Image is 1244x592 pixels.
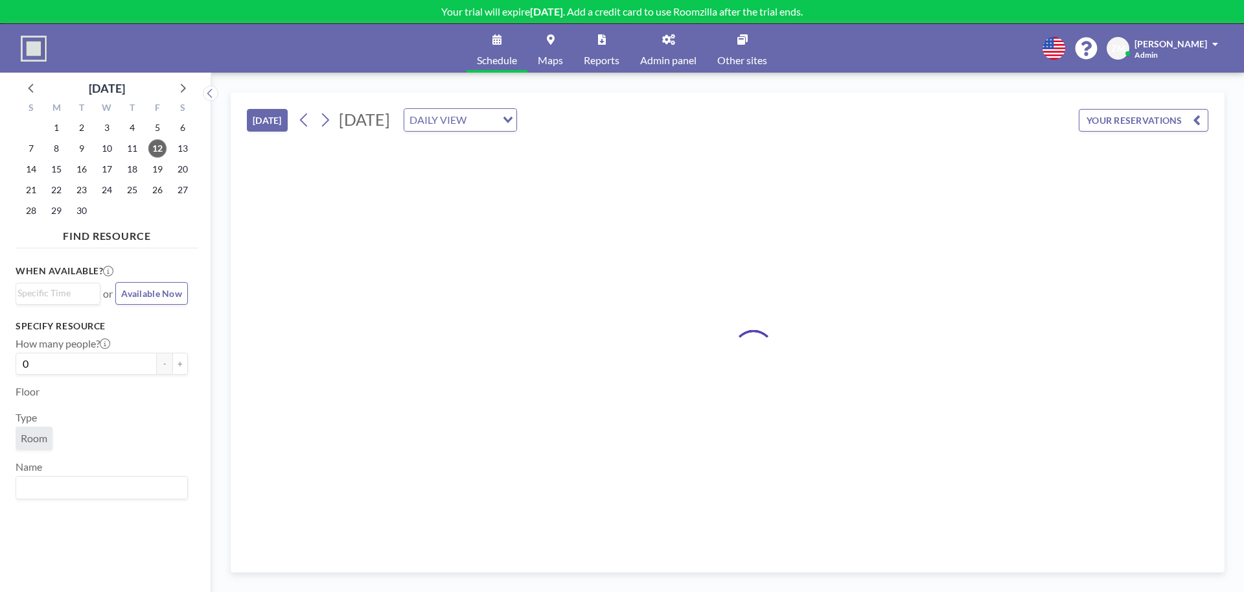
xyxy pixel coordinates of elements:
[584,55,619,65] span: Reports
[538,55,563,65] span: Maps
[21,36,47,62] img: organization-logo
[98,119,116,137] span: Wednesday, September 3, 2025
[470,112,495,128] input: Search for option
[717,55,767,65] span: Other sites
[16,283,100,303] div: Search for option
[47,119,65,137] span: Monday, September 1, 2025
[19,101,44,117] div: S
[174,139,192,158] span: Saturday, September 13, 2025
[148,119,167,137] span: Friday, September 5, 2025
[1079,109,1208,132] button: YOUR RESERVATIONS
[17,286,93,300] input: Search for option
[16,224,198,243] h4: FIND RESOURCE
[404,109,516,131] div: Search for option
[707,24,777,73] a: Other sites
[530,5,563,18] b: [DATE]
[22,202,40,220] span: Sunday, September 28, 2025
[98,160,116,178] span: Wednesday, September 17, 2025
[119,101,144,117] div: T
[573,24,630,73] a: Reports
[115,282,188,305] button: Available Now
[630,24,707,73] a: Admin panel
[103,287,113,300] span: or
[21,432,47,445] span: Room
[16,411,37,424] label: Type
[640,55,697,65] span: Admin panel
[123,181,141,199] span: Thursday, September 25, 2025
[69,101,95,117] div: T
[123,139,141,158] span: Thursday, September 11, 2025
[477,55,517,65] span: Schedule
[73,202,91,220] span: Tuesday, September 30, 2025
[123,160,141,178] span: Thursday, September 18, 2025
[22,181,40,199] span: Sunday, September 21, 2025
[123,119,141,137] span: Thursday, September 4, 2025
[89,79,125,97] div: [DATE]
[16,477,187,499] div: Search for option
[16,320,188,332] h3: Specify resource
[47,139,65,158] span: Monday, September 8, 2025
[16,337,110,350] label: How many people?
[174,181,192,199] span: Saturday, September 27, 2025
[157,353,172,375] button: -
[73,181,91,199] span: Tuesday, September 23, 2025
[73,160,91,178] span: Tuesday, September 16, 2025
[148,181,167,199] span: Friday, September 26, 2025
[16,460,42,473] label: Name
[95,101,120,117] div: W
[73,139,91,158] span: Tuesday, September 9, 2025
[44,101,69,117] div: M
[22,139,40,158] span: Sunday, September 7, 2025
[1135,50,1158,60] span: Admin
[339,110,390,129] span: [DATE]
[407,112,469,128] span: DAILY VIEW
[527,24,573,73] a: Maps
[1111,43,1125,54] span: ZM
[1135,38,1207,49] span: [PERSON_NAME]
[47,160,65,178] span: Monday, September 15, 2025
[98,181,116,199] span: Wednesday, September 24, 2025
[121,288,182,299] span: Available Now
[47,202,65,220] span: Monday, September 29, 2025
[170,101,195,117] div: S
[98,139,116,158] span: Wednesday, September 10, 2025
[16,385,40,398] label: Floor
[73,119,91,137] span: Tuesday, September 2, 2025
[148,139,167,158] span: Friday, September 12, 2025
[172,353,188,375] button: +
[144,101,170,117] div: F
[47,181,65,199] span: Monday, September 22, 2025
[22,160,40,178] span: Sunday, September 14, 2025
[174,119,192,137] span: Saturday, September 6, 2025
[174,160,192,178] span: Saturday, September 20, 2025
[247,109,288,132] button: [DATE]
[466,24,527,73] a: Schedule
[17,479,180,496] input: Search for option
[148,160,167,178] span: Friday, September 19, 2025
